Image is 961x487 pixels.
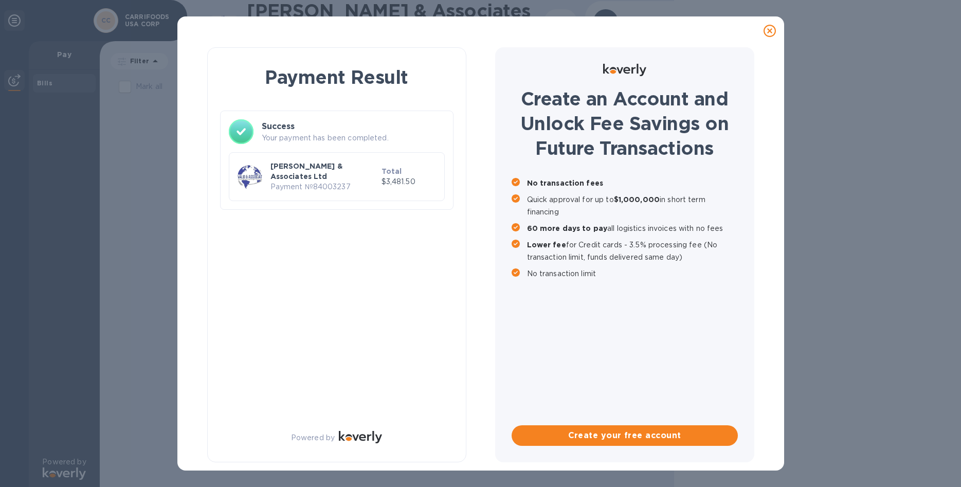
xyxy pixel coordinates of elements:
[382,167,402,175] b: Total
[262,120,445,133] h3: Success
[527,179,604,187] b: No transaction fees
[527,193,738,218] p: Quick approval for up to in short term financing
[270,161,377,182] p: [PERSON_NAME] & Associates Ltd
[603,64,646,76] img: Logo
[527,222,738,235] p: all logistics invoices with no fees
[270,182,377,192] p: Payment № 84003237
[512,86,738,160] h1: Create an Account and Unlock Fee Savings on Future Transactions
[527,224,608,232] b: 60 more days to pay
[291,432,335,443] p: Powered by
[614,195,660,204] b: $1,000,000
[382,176,436,187] p: $3,481.50
[527,241,566,249] b: Lower fee
[512,425,738,446] button: Create your free account
[527,239,738,263] p: for Credit cards - 3.5% processing fee (No transaction limit, funds delivered same day)
[527,267,738,280] p: No transaction limit
[339,431,382,443] img: Logo
[520,429,730,442] span: Create your free account
[224,64,449,90] h1: Payment Result
[262,133,445,143] p: Your payment has been completed.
